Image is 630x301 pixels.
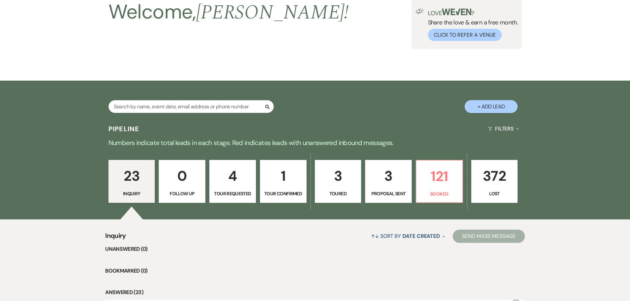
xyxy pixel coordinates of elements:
[260,160,307,203] a: 1Tour Confirmed
[209,160,256,203] a: 4Tour Requested
[368,227,448,245] button: Sort By Date Created
[319,190,357,197] p: Toured
[428,9,518,16] p: Love ?
[264,165,302,187] p: 1
[163,165,201,187] p: 0
[402,233,440,240] span: Date Created
[428,29,502,41] button: Click to Refer a Venue
[420,190,458,198] p: Booked
[476,190,514,197] p: Lost
[369,190,407,197] p: Proposal Sent
[453,230,525,243] button: Send Mass Message
[108,100,274,113] input: Search by name, event date, email address or phone number
[105,288,525,297] li: Answered (23)
[485,120,522,137] button: Filters
[105,267,525,275] li: Bookmarked (0)
[442,9,471,15] img: weven-logo-green.svg
[163,190,201,197] p: Follow Up
[214,165,252,187] p: 4
[465,100,518,113] button: + Add Lead
[113,165,151,187] p: 23
[369,165,407,187] p: 3
[105,231,126,245] span: Inquiry
[416,9,424,14] img: loud-speaker-illustration.svg
[113,190,151,197] p: Inquiry
[365,160,412,203] a: 3Proposal Sent
[108,160,155,203] a: 23Inquiry
[105,245,525,253] li: Unanswered (0)
[159,160,205,203] a: 0Follow Up
[424,9,518,41] div: Share the love & earn a free month.
[315,160,361,203] a: 3Toured
[420,165,458,187] p: 121
[319,165,357,187] p: 3
[471,160,518,203] a: 372Lost
[476,165,514,187] p: 372
[108,124,140,133] h3: Pipeline
[77,137,553,148] p: Numbers indicate total leads in each stage. Red indicates leads with unanswered inbound messages.
[264,190,302,197] p: Tour Confirmed
[214,190,252,197] p: Tour Requested
[371,233,379,240] span: ↑↓
[416,160,463,203] a: 121Booked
